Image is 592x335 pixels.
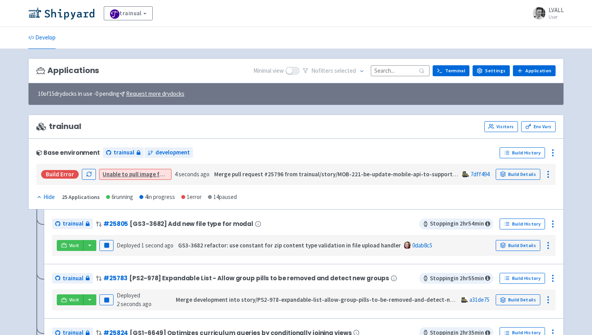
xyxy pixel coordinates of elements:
button: Hide [36,193,56,202]
span: [GS3-3682] Add new file type for modal [130,220,253,227]
a: Visit [57,294,83,305]
span: Stopping in 2 hr 55 min [419,273,493,284]
div: 1 error [181,193,202,202]
span: Visit [69,297,79,303]
a: development [144,147,193,158]
span: trainual [114,148,134,157]
span: LVALL [549,6,564,14]
a: Develop [28,27,56,49]
a: Env Vars [521,121,556,132]
a: trainual [104,6,153,20]
h3: Applications [36,66,99,75]
a: 7dff494 [471,170,489,178]
a: Terminal [433,65,469,76]
span: trainual [63,219,83,228]
div: 25 Applications [62,193,100,202]
strong: Merge development into story/PS2-978-expandable-list-allow-group-pills-to-be-removed-and-detect-n... [176,296,478,303]
span: Visit [69,242,79,249]
small: User [549,14,564,20]
a: Build History [500,273,545,284]
a: LVALL User [528,7,564,20]
a: Visitors [484,121,518,132]
a: Settings [473,65,510,76]
a: Build Details [496,294,540,305]
span: selected [334,67,356,74]
span: [PS2-978] Expandable List - Allow group pills to be removed and detect new groups [129,275,389,281]
a: Build History [500,147,545,158]
a: Build Details [496,240,540,251]
a: trainual [52,219,93,229]
time: 1 second ago [141,242,173,249]
a: #25783 [103,274,128,282]
time: 4 seconds ago [175,170,209,178]
a: #25805 [103,220,128,228]
img: Shipyard logo [28,7,94,20]
button: Pause [99,240,114,251]
a: Build Details [496,169,540,180]
div: Hide [36,193,55,202]
button: Pause [99,294,114,305]
a: 0dab8c5 [412,242,432,249]
a: Application [513,65,556,76]
div: 6 running [106,193,133,202]
div: 14 paused [208,193,237,202]
span: Stopping in 2 hr 54 min [419,219,493,229]
strong: GS3-3682 refactor: use constant for zip content type validation in file upload handler [178,242,401,249]
a: a31de75 [469,296,489,303]
span: development [155,148,190,157]
span: 10 of 15 drydocks in use - 0 pending [38,90,184,99]
div: Base environment [36,149,100,156]
span: trainual [63,274,83,283]
input: Search... [371,65,430,76]
div: 4 in progress [139,193,175,202]
a: Visit [57,240,83,251]
span: No filter s [311,66,356,75]
u: Request more drydocks [126,90,184,97]
span: Deployed [117,292,152,308]
span: trainual [36,122,81,131]
a: Unable to pull image for worker [103,170,185,178]
div: Build Error [41,170,79,179]
a: Build History [500,219,545,229]
a: trainual [103,147,144,158]
a: trainual [52,273,93,284]
span: Minimal view [253,66,284,75]
span: Deployed [117,242,173,249]
strong: Merge pull request #25796 from trainual/story/MOB-221-be-update-mobile-api-to-support-required-re... [214,170,534,178]
time: 2 seconds ago [117,300,152,308]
